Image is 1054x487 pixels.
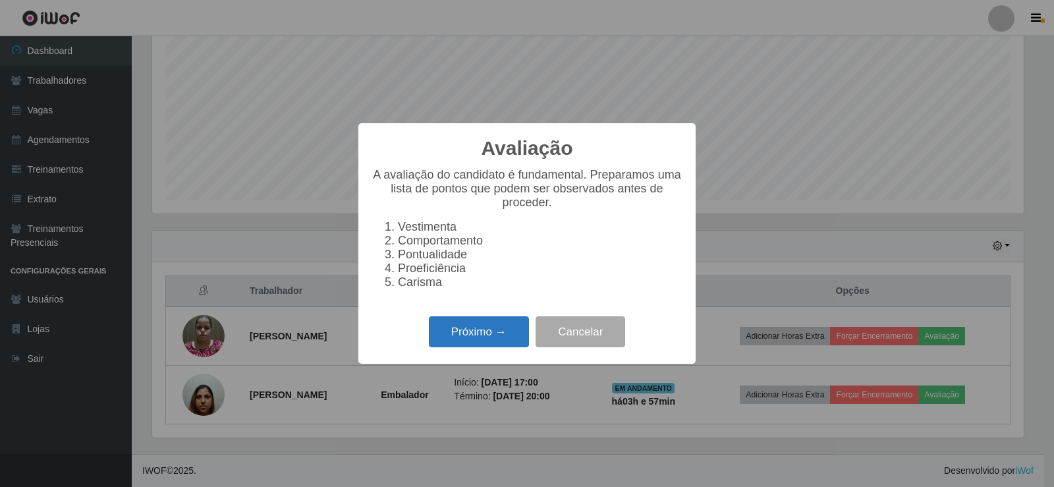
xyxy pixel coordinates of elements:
[398,275,682,289] li: Carisma
[482,136,573,160] h2: Avaliação
[398,248,682,262] li: Pontualidade
[429,316,529,347] button: Próximo →
[536,316,625,347] button: Cancelar
[398,220,682,234] li: Vestimenta
[398,262,682,275] li: Proeficiência
[372,168,682,210] p: A avaliação do candidato é fundamental. Preparamos uma lista de pontos que podem ser observados a...
[398,234,682,248] li: Comportamento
